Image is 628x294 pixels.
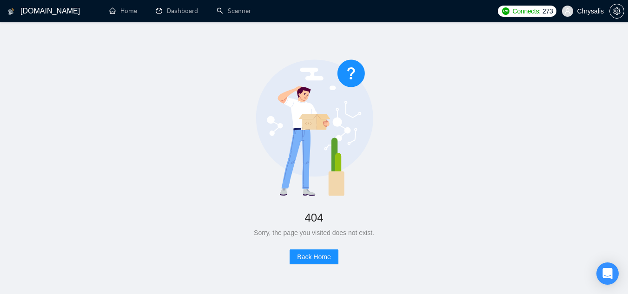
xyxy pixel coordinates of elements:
[609,4,624,19] button: setting
[596,262,619,285] div: Open Intercom Messenger
[30,208,598,228] div: 404
[513,6,541,16] span: Connects:
[542,6,553,16] span: 273
[609,7,624,15] a: setting
[502,7,509,15] img: upwork-logo.png
[8,4,14,19] img: logo
[290,249,338,264] button: Back Home
[109,7,137,15] a: homeHome
[610,7,624,15] span: setting
[30,228,598,238] div: Sorry, the page you visited does not exist.
[217,7,251,15] a: searchScanner
[297,252,331,262] span: Back Home
[156,7,198,15] a: dashboardDashboard
[564,8,571,14] span: user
